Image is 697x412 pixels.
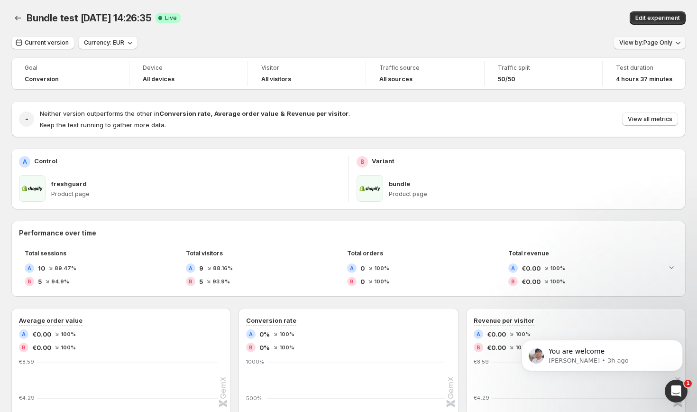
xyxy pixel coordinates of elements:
text: €4.29 [19,395,35,402]
span: €0.00 [487,329,506,339]
span: 100 % [374,265,389,271]
span: Total orders [347,250,383,257]
p: freshguard [51,179,87,188]
span: 10 [38,263,45,273]
h2: B [477,345,480,350]
img: freshguard [19,175,46,202]
button: Expand chart [665,261,678,274]
span: Keep the test running to gather more data. [40,121,166,129]
span: Goal [25,64,116,72]
h2: B [249,345,253,350]
iframe: Intercom notifications message [507,320,697,386]
strong: Revenue per visitor [287,110,348,117]
span: 88.16 % [213,265,233,271]
span: 4 hours 37 minutes [616,75,672,83]
h4: All sources [379,75,413,83]
a: Traffic split50/50 [498,63,589,84]
a: VisitorAll visitors [261,63,352,84]
h2: B [350,279,354,284]
span: 5 [38,277,42,286]
h2: A [23,158,27,166]
p: Variant [372,156,394,166]
p: Product page [51,190,341,198]
span: €0.00 [487,343,506,352]
h3: Revenue per visitor [474,316,534,325]
span: 100 % [279,331,294,337]
span: €0.00 [522,277,541,286]
text: 1000% [246,358,264,365]
span: 94.9 % [51,279,69,284]
span: 0% [259,343,270,352]
a: DeviceAll devices [143,63,234,84]
span: 50/50 [498,75,515,83]
h2: B [511,279,515,284]
strong: Average order value [214,110,278,117]
h2: B [22,345,26,350]
span: Device [143,64,234,72]
span: Conversion [25,75,59,83]
span: 100 % [61,331,76,337]
span: 100 % [550,265,565,271]
h2: A [249,331,253,337]
text: €8.59 [474,358,489,365]
span: 100 % [61,345,76,350]
p: bundle [389,179,410,188]
span: 93.9 % [212,279,230,284]
a: Test duration4 hours 37 minutes [616,63,672,84]
button: View by:Page Only [614,36,686,49]
span: 0% [259,329,270,339]
span: 0 [360,263,365,273]
strong: & [280,110,285,117]
span: €0.00 [522,263,541,273]
span: Total visitors [186,250,223,257]
span: Total sessions [25,250,66,257]
span: Test duration [616,64,672,72]
strong: , [211,110,212,117]
span: 5 [199,277,203,286]
span: 100 % [550,279,565,284]
h2: A [477,331,480,337]
span: Total revenue [508,250,549,257]
span: €0.00 [32,343,51,352]
span: Traffic split [498,64,589,72]
span: €0.00 [32,329,51,339]
h2: A [22,331,26,337]
h4: All devices [143,75,174,83]
h2: B [360,158,364,166]
span: Currency: EUR [84,39,124,47]
text: €4.29 [474,395,489,402]
h3: Conversion rate [246,316,296,325]
h2: B [189,279,193,284]
p: Control [34,156,57,166]
span: Edit experiment [635,14,680,22]
span: 100 % [374,279,389,284]
span: Visitor [261,64,352,72]
span: 89.47 % [55,265,76,271]
a: GoalConversion [25,63,116,84]
span: View by: Page Only [619,39,672,47]
h2: A [189,265,193,271]
button: Edit experiment [630,11,686,25]
span: 9 [199,263,203,273]
button: Currency: EUR [78,36,138,49]
h2: A [511,265,515,271]
span: Live [165,14,177,22]
h2: A [350,265,354,271]
a: Traffic sourceAll sources [379,63,470,84]
span: View all metrics [628,115,672,123]
h3: Average order value [19,316,83,325]
iframe: Intercom live chat [665,380,688,403]
span: Bundle test [DATE] 14:26:35 [27,12,152,24]
h4: All visitors [261,75,291,83]
button: Back [11,11,25,25]
button: Current version [11,36,74,49]
h2: B [28,279,31,284]
img: bundle [357,175,383,202]
span: 100 % [279,345,294,350]
span: Neither version outperforms the other in . [40,110,350,117]
text: €8.59 [19,358,34,365]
